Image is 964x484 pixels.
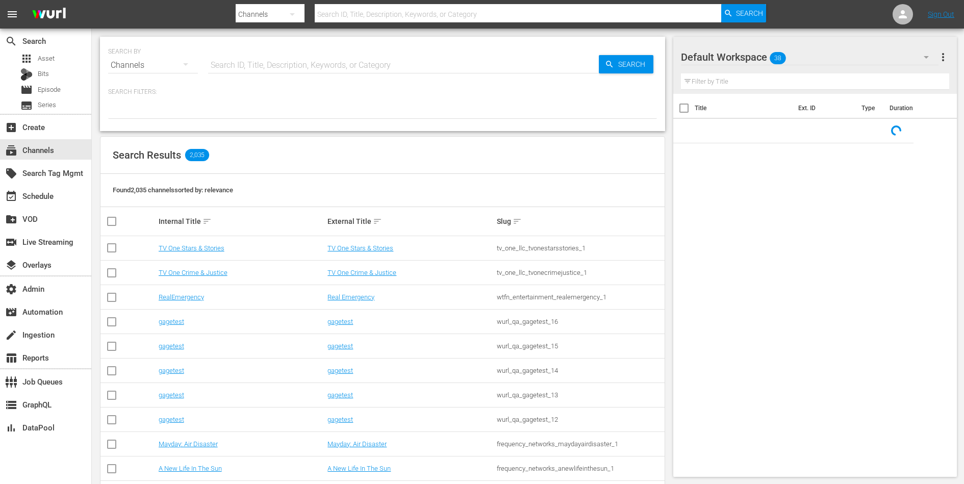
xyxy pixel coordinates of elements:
span: Found 2,035 channels sorted by: relevance [113,186,233,194]
p: Search Filters: [108,88,657,96]
div: Bits [20,68,33,81]
div: Default Workspace [681,43,938,71]
span: Create [5,121,17,134]
span: Search [614,55,653,73]
span: Automation [5,306,17,318]
span: Channels [5,144,17,157]
a: A New Life In The Sun [327,465,391,472]
a: gagetest [327,367,353,374]
span: sort [513,217,522,226]
span: Job Queues [5,376,17,388]
a: TV One Crime & Justice [327,269,396,276]
span: Search Tag Mgmt [5,167,17,180]
span: 38 [770,47,786,69]
span: Bits [38,69,49,79]
span: Admin [5,283,17,295]
button: more_vert [937,45,949,69]
div: Slug [497,215,663,227]
span: GraphQL [5,399,17,411]
a: RealEmergency [159,293,204,301]
a: Sign Out [928,10,954,18]
span: Overlays [5,259,17,271]
a: gagetest [327,318,353,325]
span: Search Results [113,149,181,161]
a: gagetest [159,367,184,374]
a: gagetest [159,318,184,325]
div: wurl_qa_gagetest_12 [497,416,663,423]
span: Reports [5,352,17,364]
span: Search [5,35,17,47]
span: Ingestion [5,329,17,341]
a: Mayday: Air Disaster [327,440,387,448]
span: Asset [38,54,55,64]
a: Real Emergency [327,293,374,301]
span: Series [38,100,56,110]
div: wurl_qa_gagetest_16 [497,318,663,325]
a: gagetest [327,391,353,399]
span: sort [373,217,382,226]
th: Title [695,94,792,122]
a: TV One Stars & Stories [327,244,393,252]
a: gagetest [327,416,353,423]
div: tv_one_llc_tvonecrimejustice_1 [497,269,663,276]
div: frequency_networks_anewlifeinthesun_1 [497,465,663,472]
div: wurl_qa_gagetest_14 [497,367,663,374]
button: Search [599,55,653,73]
div: Channels [108,51,198,80]
a: gagetest [159,342,184,350]
a: Mayday: Air Disaster [159,440,218,448]
span: Search [736,4,763,22]
span: VOD [5,213,17,225]
span: Episode [20,84,33,96]
span: DataPool [5,422,17,434]
span: menu [6,8,18,20]
th: Ext. ID [792,94,856,122]
th: Duration [883,94,945,122]
a: gagetest [327,342,353,350]
span: more_vert [937,51,949,63]
span: Schedule [5,190,17,202]
div: wurl_qa_gagetest_15 [497,342,663,350]
span: 2,035 [185,149,209,161]
a: gagetest [159,391,184,399]
a: gagetest [159,416,184,423]
div: frequency_networks_maydayairdisaster_1 [497,440,663,448]
th: Type [855,94,883,122]
a: A New Life In The Sun [159,465,222,472]
span: Series [20,99,33,112]
div: External Title [327,215,494,227]
a: TV One Crime & Justice [159,269,227,276]
img: ans4CAIJ8jUAAAAAAAAAAAAAAAAAAAAAAAAgQb4GAAAAAAAAAAAAAAAAAAAAAAAAJMjXAAAAAAAAAAAAAAAAAAAAAAAAgAT5G... [24,3,73,27]
span: Episode [38,85,61,95]
div: wtfn_entertainment_realemergency_1 [497,293,663,301]
a: TV One Stars & Stories [159,244,224,252]
div: tv_one_llc_tvonestarsstories_1 [497,244,663,252]
div: Internal Title [159,215,325,227]
div: wurl_qa_gagetest_13 [497,391,663,399]
span: sort [202,217,212,226]
span: Live Streaming [5,236,17,248]
button: Search [721,4,766,22]
span: Asset [20,53,33,65]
